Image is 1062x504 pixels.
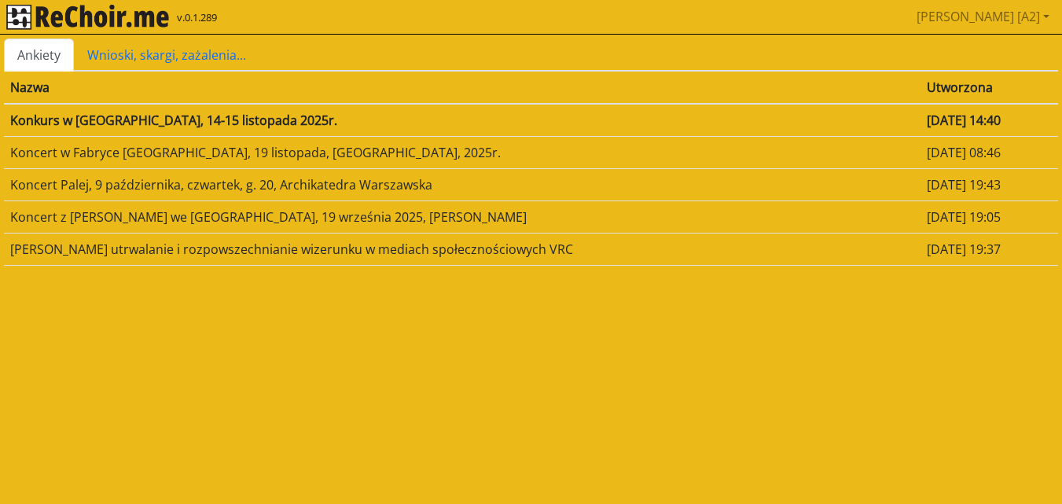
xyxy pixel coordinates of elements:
td: [DATE] 19:37 [921,233,1058,265]
a: Wnioski, skargi, zażalenia... [74,39,259,72]
td: [DATE] 14:40 [921,104,1058,137]
td: Koncert w Fabryce [GEOGRAPHIC_DATA], 19 listopada, [GEOGRAPHIC_DATA], 2025r. [4,136,921,168]
div: Utworzona [927,78,1052,97]
td: [DATE] 08:46 [921,136,1058,168]
td: [DATE] 19:05 [921,200,1058,233]
td: [PERSON_NAME] utrwalanie i rozpowszechnianie wizerunku w mediach społecznościowych VRC [4,233,921,265]
img: rekłajer mi [6,5,169,30]
a: [PERSON_NAME] [A2] [910,1,1056,32]
div: Nazwa [10,78,914,97]
span: v.0.1.289 [177,10,217,26]
td: Koncert z [PERSON_NAME] we [GEOGRAPHIC_DATA], 19 września 2025, [PERSON_NAME] [4,200,921,233]
a: Ankiety [4,39,74,72]
td: [DATE] 19:43 [921,168,1058,200]
td: Koncert Palej, 9 października, czwartek, g. 20, Archikatedra Warszawska [4,168,921,200]
td: Konkurs w [GEOGRAPHIC_DATA], 14-15 listopada 2025r. [4,104,921,137]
